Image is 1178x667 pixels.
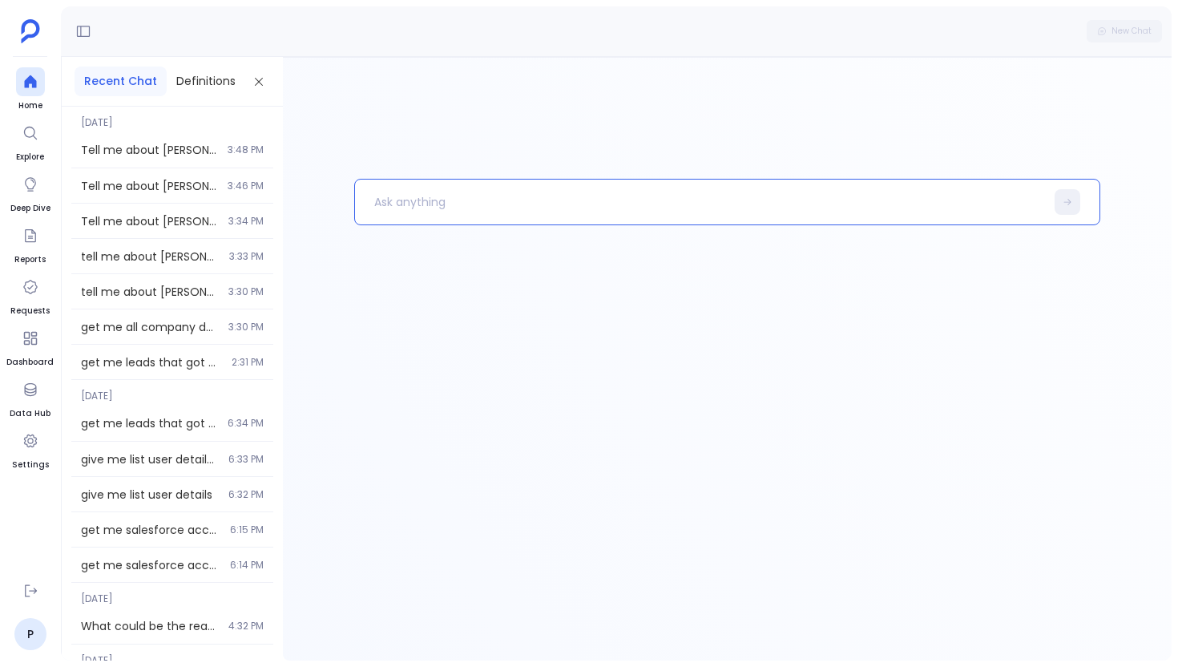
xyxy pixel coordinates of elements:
span: give me list user details from salesforce accounts [81,451,219,467]
span: [DATE] [71,583,273,605]
a: Explore [16,119,45,164]
span: 3:48 PM [228,144,264,156]
span: tell me about hester ? don't pick any source don't pick any metric consolidator you are allowed t... [81,284,219,300]
span: Tell me about Hester. Important Metric Selector is not allowed to pick any metric, and Source Sel... [81,142,218,158]
span: Settings [12,459,49,471]
span: 3:33 PM [229,250,264,263]
span: [DATE] [71,107,273,129]
span: Home [16,99,45,112]
button: Definitions [167,67,245,96]
span: Deep Dive [10,202,50,215]
a: Data Hub [10,375,50,420]
span: tell me about hester ? don't pick any sources don't pick any metric [81,249,220,265]
span: 6:34 PM [228,417,264,430]
span: Tell me about Hester. Important Metric Selector is not allowed to pick any metric, and Source Sel... [81,213,219,229]
span: Data Hub [10,407,50,420]
span: [DATE] [71,645,273,667]
a: Reports [14,221,46,266]
a: Settings [12,426,49,471]
span: [DATE] [71,380,273,402]
span: Dashboard [6,356,54,369]
button: Recent Chat [75,67,167,96]
span: 3:30 PM [228,321,264,333]
span: get me salesforce accounts when it is last updated and salesforce users account details [81,522,220,538]
a: Deep Dive [10,170,50,215]
span: get me leads that got converted in last 3 years plus the connected accounts with it [81,354,222,370]
span: Requests [10,305,50,317]
a: P [14,618,46,650]
span: get me salesforce accounts when it is last updated [81,557,220,573]
span: 3:46 PM [228,180,264,192]
span: Reports [14,253,46,266]
span: 2:31 PM [232,356,264,369]
span: 6:32 PM [228,488,264,501]
span: 3:34 PM [228,215,264,228]
span: 3:30 PM [228,285,264,298]
span: 6:15 PM [230,523,264,536]
img: petavue logo [21,19,40,43]
span: Explore [16,151,45,164]
span: get me leads that got converted in last 3 years plus the connected accounts with it [81,415,218,431]
a: Requests [10,273,50,317]
span: Tell me about Hester. Important Metric Selector is not allowed to pick any metric, and Source Sel... [81,178,218,194]
span: give me list user details [81,487,219,503]
span: 6:33 PM [228,453,264,466]
a: Dashboard [6,324,54,369]
span: 4:32 PM [228,620,264,633]
span: What could be the reasons few accounts do not have contacts attached to it? [81,618,219,634]
span: 6:14 PM [230,559,264,572]
a: Home [16,67,45,112]
span: get me all company details [81,319,219,335]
